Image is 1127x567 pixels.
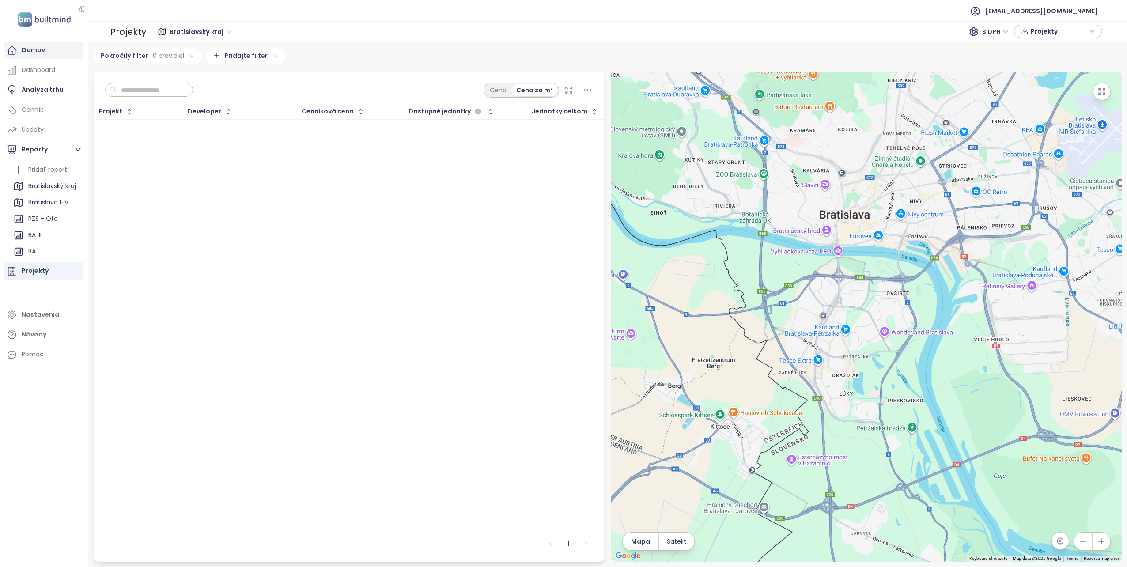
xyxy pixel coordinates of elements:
a: Návody [4,326,83,344]
li: Nasledujúca strana [579,537,593,551]
a: Cenník [4,101,83,119]
div: Cena [485,84,511,96]
div: Dostupné jednotky [408,106,484,117]
div: BA III [11,228,81,242]
div: Bratislava I-V [28,197,68,208]
span: Map data ©2025 Google [1013,556,1061,561]
a: Open this area in Google Maps (opens a new window) [613,550,643,562]
button: Satelit [659,533,694,550]
a: Report a map error [1084,556,1119,561]
button: Mapa [623,533,658,550]
a: Domov [4,42,83,59]
div: Analýza trhu [22,84,63,95]
div: Domov [22,45,45,56]
div: Developer [188,109,221,114]
span: Projekty [1031,25,1088,38]
div: Cenníková cena [302,109,354,114]
div: Bratislavský kraj [11,179,81,193]
span: S DPH [982,25,1009,38]
div: Bratislavský kraj [28,181,76,192]
div: Pridať report [11,163,81,177]
div: Pridajte filter [206,48,285,64]
li: Predchádzajúca strana [544,537,558,551]
div: Pomoc [4,346,83,363]
div: BA I [11,245,81,259]
div: Návody [22,329,46,340]
div: Cena za m² [511,84,558,96]
div: Jednotky celkom [532,109,587,114]
span: [EMAIL_ADDRESS][DOMAIN_NAME] [985,0,1098,22]
a: Analýza trhu [4,81,83,99]
div: Nastavenia [22,309,59,320]
span: right [583,541,589,546]
div: PZS - Oto [11,212,81,226]
div: PZS - Oto [28,213,58,224]
span: Dostupné jednotky [408,109,471,114]
div: Pridať report [28,164,67,175]
div: Projekt [99,109,122,114]
img: logo [15,11,73,29]
span: Bratislavský kraj [170,25,231,38]
div: Pomoc [22,349,44,360]
div: Projekty [110,23,146,41]
a: Terms (opens in new tab) [1066,556,1078,561]
div: Projekty [22,265,49,276]
a: 1 [562,537,575,550]
li: 1 [561,537,575,551]
span: left [548,541,553,546]
span: 0 pravidiel [153,51,184,60]
a: Updaty [4,121,83,139]
button: left [544,537,558,551]
div: Cenník [22,104,43,115]
div: Updaty [22,124,44,135]
a: Nastavenia [4,306,83,324]
a: Dashboard [4,61,83,79]
div: BA III [28,230,42,241]
img: Google [613,550,643,562]
div: button [1019,25,1097,38]
button: Reporty [4,141,83,159]
div: Bratislava I-V [11,196,81,210]
div: BA I [28,246,39,257]
div: Dashboard [22,64,55,76]
button: right [579,537,593,551]
span: Mapa [631,537,650,546]
a: Projekty [4,262,83,280]
div: Pokročilý filter [94,48,202,64]
button: Keyboard shortcuts [969,556,1007,562]
span: Satelit [667,537,686,546]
